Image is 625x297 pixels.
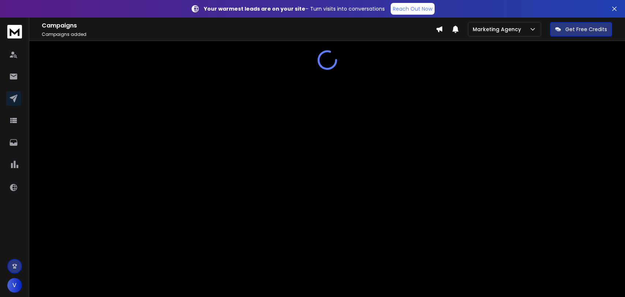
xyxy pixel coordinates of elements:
p: Get Free Credits [565,26,607,33]
h1: Campaigns [42,21,436,30]
button: Get Free Credits [550,22,612,37]
button: V [7,278,22,293]
p: Reach Out Now [393,5,432,12]
img: logo [7,25,22,38]
p: Marketing Agency [473,26,524,33]
strong: Your warmest leads are on your site [204,5,305,12]
p: – Turn visits into conversations [204,5,385,12]
a: Reach Out Now [391,3,435,15]
p: Campaigns added [42,31,436,37]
